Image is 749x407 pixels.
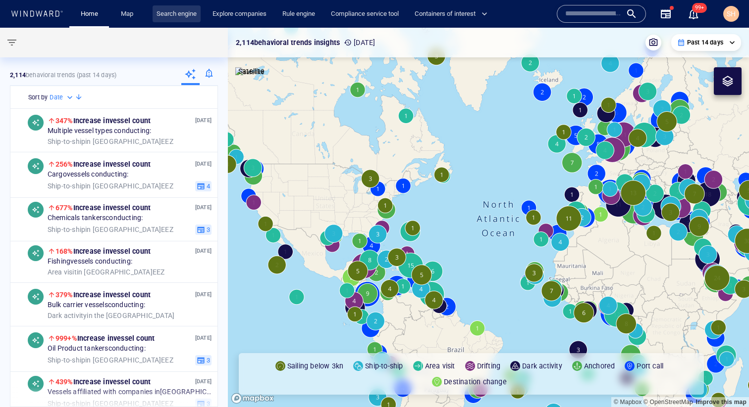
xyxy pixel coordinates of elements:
button: Home [73,5,105,23]
h6: Date [50,92,63,102]
a: Compliance service tool [327,5,403,23]
span: 677% [55,204,73,212]
p: Anchored [584,360,615,372]
p: Past 14 days [687,38,723,47]
p: [DATE] [344,37,375,48]
span: Increase in vessel count [55,291,151,299]
span: Bulk carrier vessels conducting: [48,301,145,310]
span: Ship-to-ship [48,225,85,233]
span: Increase in vessel count [55,247,151,255]
span: in [GEOGRAPHIC_DATA] EEZ [48,181,173,190]
div: Past 14 days [677,38,735,47]
span: Increase in vessel count [55,160,151,168]
span: Fishing vessels conducting: [48,257,132,266]
button: 4 [195,181,212,191]
canvas: Map [228,28,749,407]
span: 999+% [55,334,77,342]
span: Increase in vessel count [55,204,151,212]
p: Satellite [238,65,265,77]
p: [DATE] [195,116,212,125]
span: SH [727,10,736,18]
span: Ship-to-ship [48,137,85,145]
span: 379% [55,291,73,299]
span: Increase in vessel count [55,334,155,342]
strong: 2,114 [10,71,26,79]
span: in [GEOGRAPHIC_DATA] EEZ [48,137,173,146]
span: in the [GEOGRAPHIC_DATA] [48,311,174,320]
span: 168% [55,247,73,255]
p: behavioral trends (Past 14 days) [10,71,116,80]
span: Dark activity [48,311,87,319]
span: Ship-to-ship [48,181,85,189]
a: Search engine [153,5,201,23]
h6: Sort by [28,92,48,102]
span: 3 [205,356,210,364]
a: Map feedback [695,399,747,406]
span: 3 [205,225,210,234]
span: in [GEOGRAPHIC_DATA] EEZ [48,268,165,276]
p: Drifting [477,360,501,372]
div: Notification center [688,8,699,20]
p: [DATE] [195,377,212,386]
button: Containers of interest [411,5,496,23]
span: Chemicals tankers conducting: [48,214,143,223]
p: [DATE] [195,159,212,169]
p: Port call [637,360,663,372]
button: Map [113,5,145,23]
span: in [GEOGRAPHIC_DATA] EEZ [48,225,173,234]
a: Explore companies [209,5,270,23]
span: in [GEOGRAPHIC_DATA] EEZ [48,356,173,364]
p: Sailing below 3kn [287,360,343,372]
span: 347% [55,117,73,125]
p: 2,114 behavioral trends insights [236,37,340,48]
img: satellite [235,67,265,77]
span: 4 [205,181,210,190]
button: 99+ [682,2,705,26]
a: Map [117,5,141,23]
a: OpenStreetMap [643,399,693,406]
button: SH [721,4,741,24]
div: Date [50,92,75,102]
p: Destination change [444,376,507,388]
span: Cargo vessels conducting: [48,170,129,179]
p: Ship-to-ship [365,360,403,372]
span: 256% [55,160,73,168]
iframe: Chat [707,362,742,400]
p: [DATE] [195,290,212,299]
a: Home [77,5,102,23]
span: Increase in vessel count [55,117,151,125]
a: Mapbox logo [231,393,274,404]
a: Rule engine [278,5,319,23]
span: Multiple vessel types conducting: [48,127,152,136]
button: 3 [195,224,212,235]
button: 3 [195,355,212,365]
a: Mapbox [614,399,642,406]
p: [DATE] [195,246,212,256]
p: Dark activity [522,360,562,372]
p: [DATE] [195,203,212,212]
p: Area visit [425,360,455,372]
span: Area visit [48,268,77,275]
span: Containers of interest [415,8,487,20]
span: Ship-to-ship [48,356,85,363]
span: Increase in vessel count [55,378,151,386]
span: 99+ [692,3,707,13]
span: Oil Product tankers conducting: [48,344,146,353]
span: 439% [55,378,73,386]
p: [DATE] [195,333,212,343]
